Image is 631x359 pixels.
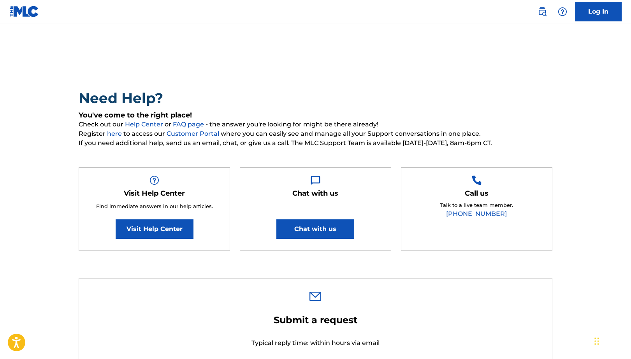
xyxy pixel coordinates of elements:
[116,219,193,239] a: Visit Help Center
[534,4,550,19] a: Public Search
[167,130,221,137] a: Customer Portal
[292,189,338,198] h5: Chat with us
[79,120,552,129] span: Check out our or - the answer you're looking for might be there already!
[79,111,552,120] h5: You've come to the right place!
[575,2,622,21] a: Log In
[594,329,599,353] div: Drag
[276,219,354,239] button: Chat with us
[125,121,165,128] a: Help Center
[96,203,213,209] span: Find immediate answers in our help articles.
[446,210,507,217] a: [PHONE_NUMBER]
[79,129,552,138] span: Register to access our where you can easily see and manage all your Support conversations in one ...
[555,4,570,19] div: Help
[465,189,489,198] h5: Call us
[251,339,380,347] span: Typical reply time: within hours via email
[472,175,482,185] img: Help Box Image
[173,121,206,128] a: FAQ page
[222,314,409,326] h2: Submit a request
[9,6,39,17] img: MLC Logo
[592,322,631,359] iframe: Chat Widget
[311,175,320,185] img: Help Box Image
[440,201,513,209] p: Talk to a live team member.
[79,138,552,148] span: If you need additional help, send us an email, chat, or give us a call. The MLC Support Team is a...
[124,189,185,198] h5: Visit Help Center
[149,175,159,185] img: Help Box Image
[309,292,321,301] img: 0ff00501b51b535a1dc6.svg
[107,130,123,137] a: here
[79,89,552,107] h2: Need Help?
[558,7,567,16] img: help
[538,7,547,16] img: search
